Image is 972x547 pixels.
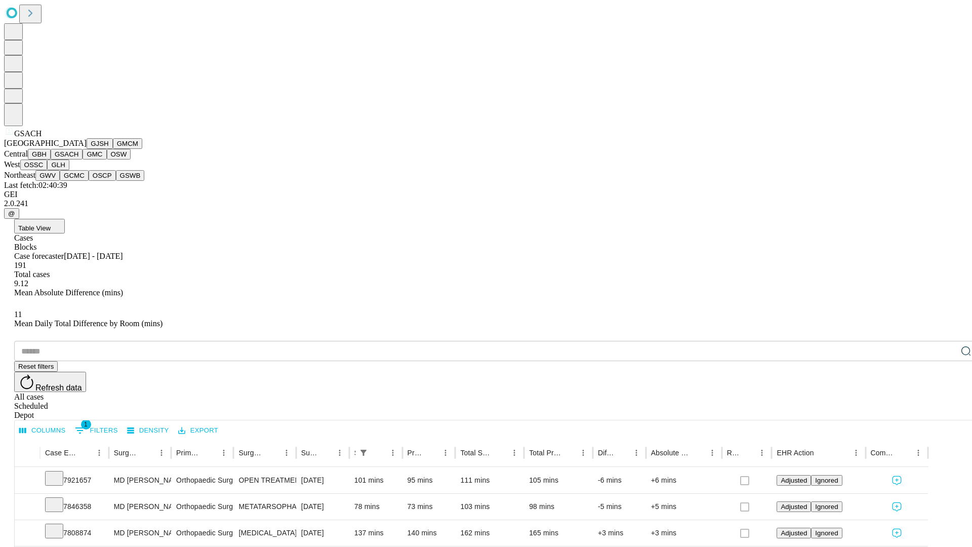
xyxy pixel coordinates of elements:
span: Central [4,149,28,158]
button: @ [4,208,19,219]
button: Sort [202,446,217,460]
button: Expand [20,498,35,516]
span: Last fetch: 02:40:39 [4,181,67,189]
div: +3 mins [651,520,717,546]
button: Sort [897,446,911,460]
div: Predicted In Room Duration [408,449,424,457]
button: GCMC [60,170,89,181]
div: 7808874 [45,520,104,546]
div: [DATE] [301,520,344,546]
button: GJSH [87,138,113,149]
button: Menu [92,446,106,460]
button: Refresh data [14,372,86,392]
button: Sort [318,446,333,460]
div: EHR Action [777,449,814,457]
span: Ignored [815,503,838,511]
div: -5 mins [598,494,641,520]
button: Sort [372,446,386,460]
span: Mean Daily Total Difference by Room (mins) [14,319,163,328]
button: Sort [615,446,629,460]
button: Adjusted [777,528,811,538]
span: 1 [81,419,91,429]
div: 1 active filter [356,446,371,460]
span: [DATE] - [DATE] [64,252,123,260]
button: Menu [705,446,719,460]
button: GMC [83,149,106,160]
button: Sort [691,446,705,460]
div: MD [PERSON_NAME] [PERSON_NAME] Md [114,467,166,493]
span: [GEOGRAPHIC_DATA] [4,139,87,147]
button: Ignored [811,501,842,512]
button: Sort [140,446,154,460]
div: OPEN TREATMENT OF DISTAL TIBIOFIBULAR JOINT [MEDICAL_DATA] [238,467,291,493]
button: GSACH [51,149,83,160]
button: Adjusted [777,501,811,512]
button: Ignored [811,528,842,538]
button: Reset filters [14,361,58,372]
div: 7846358 [45,494,104,520]
span: Total cases [14,270,50,279]
button: Menu [911,446,925,460]
span: 11 [14,310,22,319]
div: +3 mins [598,520,641,546]
button: Sort [265,446,279,460]
button: Expand [20,472,35,490]
div: Total Predicted Duration [529,449,561,457]
div: Orthopaedic Surgery [176,467,228,493]
div: +5 mins [651,494,717,520]
button: Menu [849,446,863,460]
span: Adjusted [781,529,807,537]
div: [DATE] [301,467,344,493]
button: GLH [47,160,69,170]
span: 9.12 [14,279,28,288]
button: Sort [78,446,92,460]
button: OSCP [89,170,116,181]
span: Ignored [815,477,838,484]
div: [DATE] [301,494,344,520]
div: 98 mins [529,494,588,520]
button: Ignored [811,475,842,486]
button: Select columns [17,423,68,439]
div: MD [PERSON_NAME] [PERSON_NAME] Md [114,494,166,520]
button: Show filters [72,422,120,439]
div: Difference [598,449,614,457]
button: Menu [576,446,590,460]
div: Primary Service [176,449,201,457]
div: GEI [4,190,968,199]
span: Reset filters [18,363,54,370]
div: Absolute Difference [651,449,690,457]
button: Menu [629,446,643,460]
div: 101 mins [354,467,397,493]
span: Case forecaster [14,252,64,260]
div: +6 mins [651,467,717,493]
button: OSW [107,149,131,160]
button: OSSC [20,160,48,170]
div: Total Scheduled Duration [460,449,492,457]
div: 95 mins [408,467,451,493]
button: Sort [562,446,576,460]
div: 165 mins [529,520,588,546]
button: Expand [20,525,35,542]
div: 162 mins [460,520,519,546]
button: Menu [333,446,347,460]
button: GWV [35,170,60,181]
button: Menu [279,446,294,460]
button: Menu [755,446,769,460]
div: [MEDICAL_DATA] [238,520,291,546]
button: Show filters [356,446,371,460]
div: Surgery Date [301,449,317,457]
span: Mean Absolute Difference (mins) [14,288,123,297]
span: Adjusted [781,477,807,484]
button: Sort [741,446,755,460]
div: 137 mins [354,520,397,546]
div: Surgery Name [238,449,264,457]
div: Scheduled In Room Duration [354,449,355,457]
button: Menu [386,446,400,460]
div: MD [PERSON_NAME] [PERSON_NAME] Md [114,520,166,546]
button: Sort [493,446,507,460]
button: Menu [217,446,231,460]
button: Export [176,423,221,439]
span: Northeast [4,171,35,179]
div: Comments [871,449,896,457]
div: 140 mins [408,520,451,546]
